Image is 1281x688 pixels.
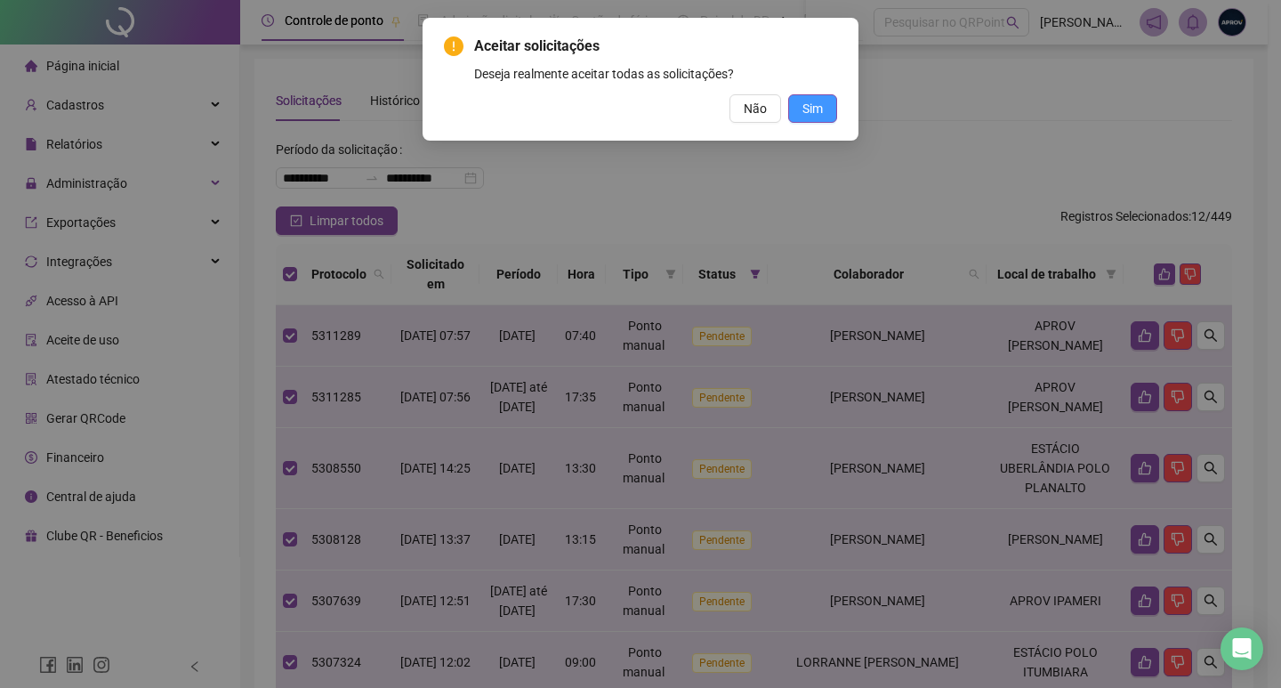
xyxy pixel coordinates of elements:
div: Deseja realmente aceitar todas as solicitações? [474,64,837,84]
span: Não [744,99,767,118]
span: Aceitar solicitações [474,36,837,57]
button: Sim [788,94,837,123]
span: Sim [802,99,823,118]
div: Open Intercom Messenger [1221,627,1263,670]
span: exclamation-circle [444,36,463,56]
button: Não [729,94,781,123]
